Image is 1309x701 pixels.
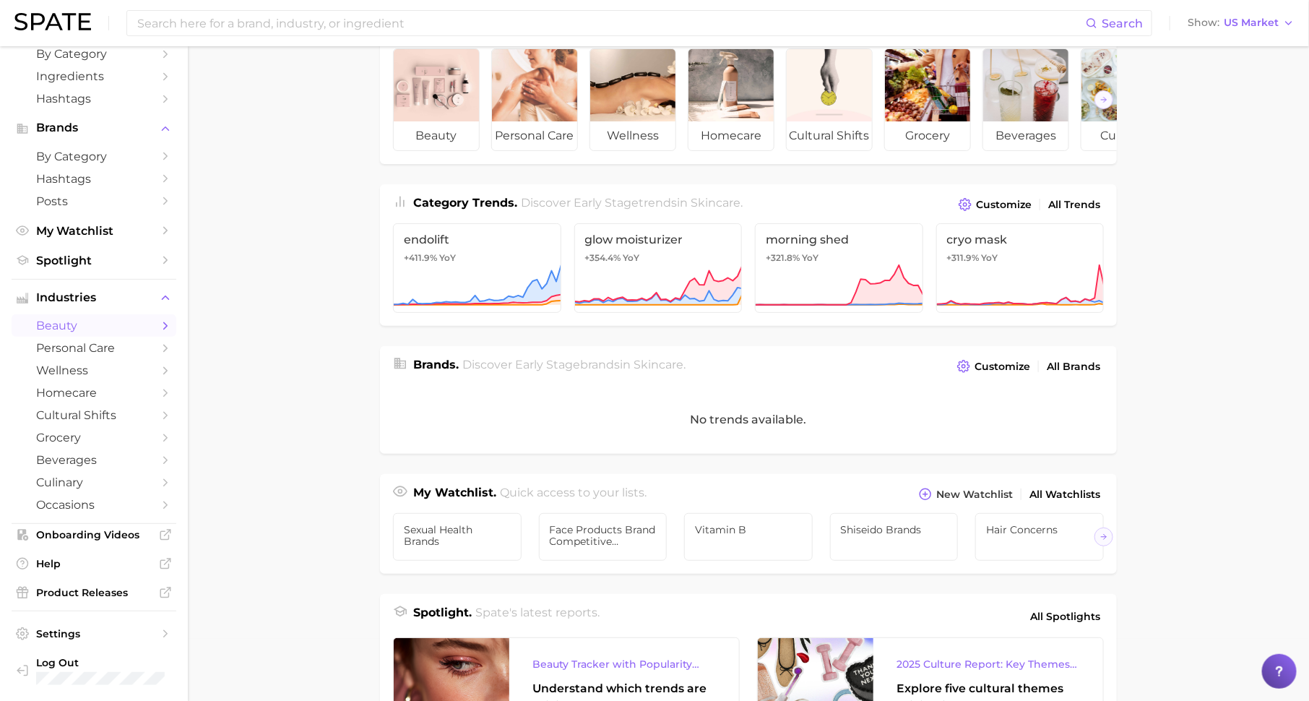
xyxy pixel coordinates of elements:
a: occasions [12,494,176,516]
span: Onboarding Videos [36,528,152,541]
a: grocery [884,48,971,151]
span: skincare [634,358,684,371]
h2: Quick access to your lists. [501,484,647,504]
span: Brands [36,121,152,134]
a: All Watchlists [1026,485,1104,504]
a: sexual health brands [393,513,522,561]
span: YoY [439,252,456,264]
span: Industries [36,291,152,304]
span: grocery [36,431,152,444]
a: cultural shifts [12,404,176,426]
span: Category Trends . [413,196,517,210]
button: Scroll Right [1094,528,1113,546]
span: All Watchlists [1029,489,1100,501]
span: endolift [404,233,550,246]
span: beverages [36,453,152,467]
span: Help [36,557,152,570]
a: All Brands [1043,357,1104,377]
a: Log out. Currently logged in with e-mail hannah@spate.nyc. [12,652,176,689]
button: New Watchlist [915,484,1016,504]
span: Product Releases [36,586,152,599]
span: homecare [36,386,152,400]
span: Shiseido Brands [841,524,948,536]
a: All Trends [1045,195,1104,215]
a: Shiseido Brands [830,513,959,561]
span: +354.4% [585,252,621,263]
h2: Spate's latest reports. [476,604,600,629]
div: 2025 Culture Report: Key Themes That Are Shaping Consumer Demand [897,655,1080,673]
span: Ingredients [36,69,152,83]
a: Help [12,553,176,575]
a: personal care [12,337,176,359]
span: Discover Early Stage trends in . [522,196,743,210]
span: personal care [36,341,152,355]
span: by Category [36,47,152,61]
a: beverages [982,48,1069,151]
span: YoY [802,252,818,264]
a: beauty [12,314,176,337]
span: Customize [975,361,1030,373]
span: Face products Brand Competitive Analysis [550,524,657,547]
h1: My Watchlist. [413,484,496,504]
input: Search here for a brand, industry, or ingredient [136,11,1086,35]
span: Settings [36,627,152,640]
a: homecare [12,382,176,404]
span: Hashtags [36,92,152,106]
span: Show [1188,19,1219,27]
span: culinary [36,476,152,489]
a: culinary [12,471,176,494]
span: sexual health brands [404,524,511,547]
a: All Spotlights [1027,604,1104,629]
a: by Category [12,145,176,168]
span: Log Out [36,656,165,669]
span: cultural shifts [787,121,872,150]
span: Brands . [413,358,459,371]
span: Spotlight [36,254,152,267]
a: homecare [688,48,774,151]
button: Customize [955,194,1035,215]
span: by Category [36,150,152,163]
span: Customize [976,199,1032,211]
a: cultural shifts [786,48,873,151]
span: US Market [1224,19,1279,27]
button: Brands [12,117,176,139]
a: by Category [12,43,176,65]
span: Hashtags [36,172,152,186]
a: endolift+411.9% YoY [393,223,561,313]
a: glow moisturizer+354.4% YoY [574,223,743,313]
span: All Trends [1048,199,1100,211]
span: +411.9% [404,252,437,263]
a: culinary [1081,48,1167,151]
span: All Spotlights [1030,608,1100,625]
a: morning shed+321.8% YoY [755,223,923,313]
span: beauty [394,121,479,150]
button: Scroll Right [1094,90,1113,109]
a: wellness [12,359,176,382]
a: Vitamin B [684,513,813,561]
button: Industries [12,287,176,309]
a: wellness [589,48,676,151]
button: Customize [954,356,1034,377]
span: cultural shifts [36,408,152,422]
a: Face products Brand Competitive Analysis [539,513,668,561]
a: grocery [12,426,176,449]
a: Hashtags [12,87,176,110]
span: cryo mask [947,233,1094,246]
a: beverages [12,449,176,471]
span: New Watchlist [936,489,1013,501]
a: Settings [12,623,176,645]
a: Posts [12,190,176,212]
span: beverages [983,121,1068,150]
span: YoY [623,252,640,264]
a: beauty [393,48,480,151]
span: Hair Concerns [986,524,1093,536]
span: skincare [691,196,741,210]
button: ShowUS Market [1184,14,1298,33]
div: No trends available. [380,385,1117,454]
span: All Brands [1047,361,1100,373]
span: glow moisturizer [585,233,732,246]
span: +311.9% [947,252,980,263]
span: homecare [688,121,774,150]
a: personal care [491,48,578,151]
span: wellness [590,121,675,150]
